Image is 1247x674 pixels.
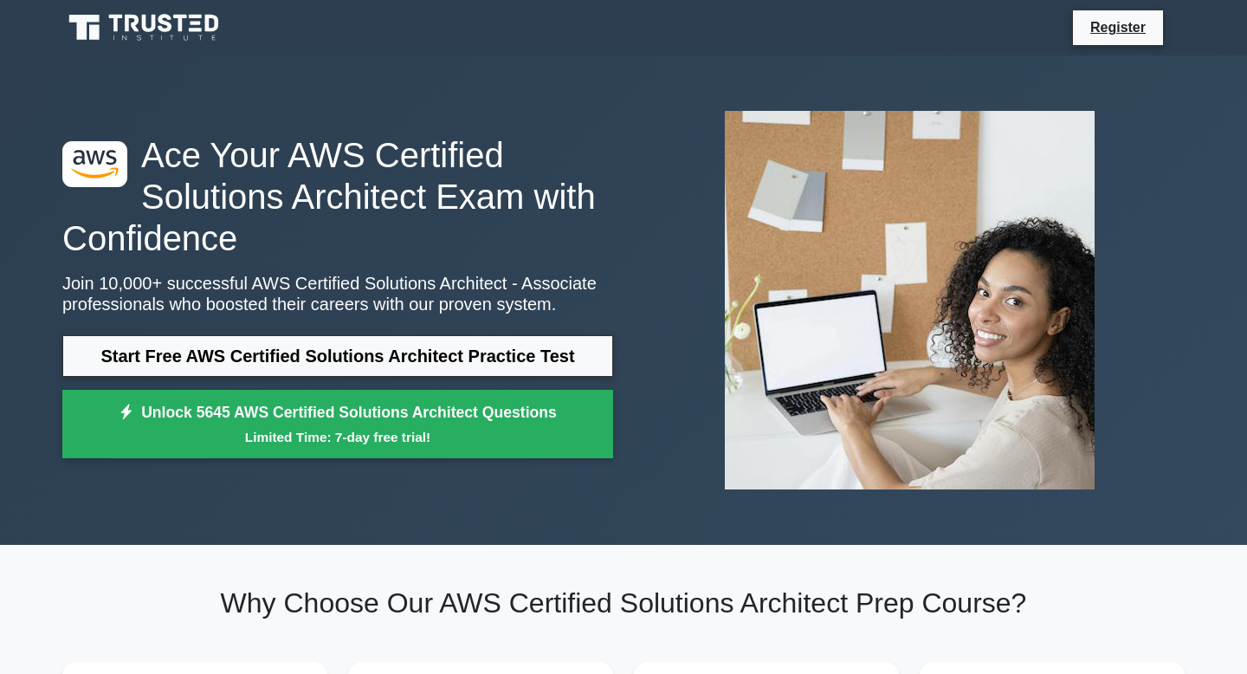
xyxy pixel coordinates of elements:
[84,427,591,447] small: Limited Time: 7-day free trial!
[62,587,1185,619] h2: Why Choose Our AWS Certified Solutions Architect Prep Course?
[62,273,613,314] p: Join 10,000+ successful AWS Certified Solutions Architect - Associate professionals who boosted t...
[62,335,613,377] a: Start Free AWS Certified Solutions Architect Practice Test
[1080,16,1156,38] a: Register
[62,390,613,459] a: Unlock 5645 AWS Certified Solutions Architect QuestionsLimited Time: 7-day free trial!
[62,134,613,259] h1: Ace Your AWS Certified Solutions Architect Exam with Confidence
